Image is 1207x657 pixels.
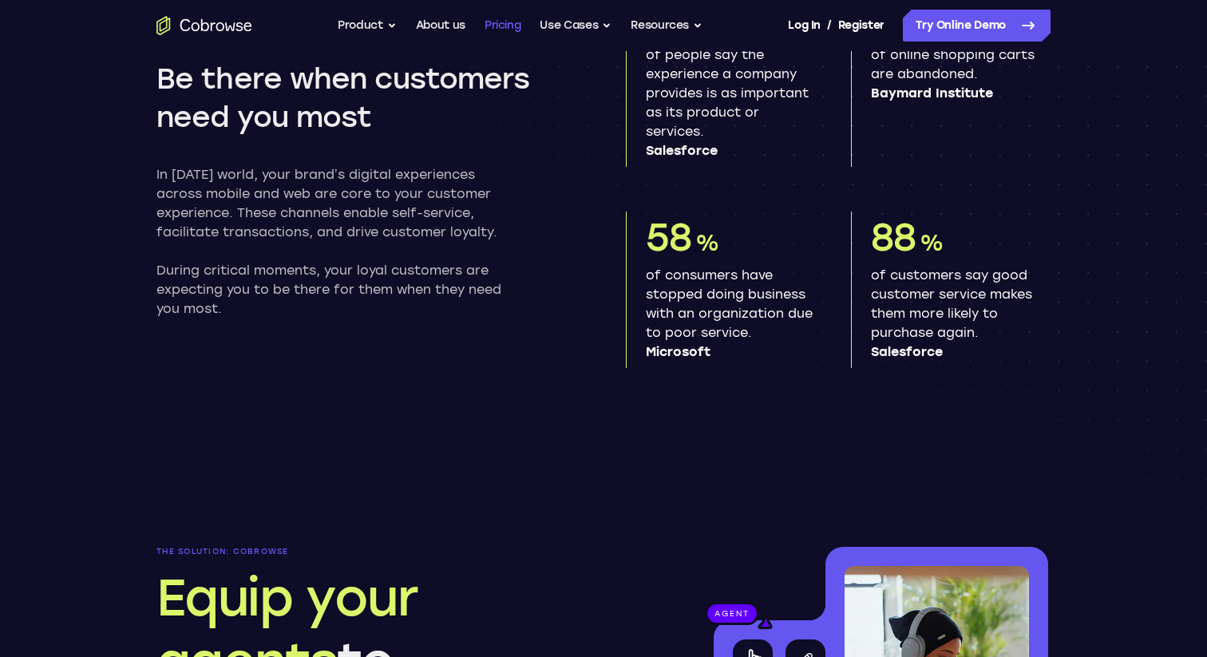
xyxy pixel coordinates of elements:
span: Salesforce [871,342,1038,362]
p: of customers say good customer service makes them more likely to purchase again. [871,266,1038,362]
p: During critical moments, your loyal customers are expecting you to be there for them when they ne... [156,261,517,319]
p: In [DATE] world, your brand’s digital experiences across mobile and web are core to your customer... [156,165,517,242]
a: Register [838,10,884,42]
span: 88 [871,214,916,260]
p: of people say the experience a company provides is as important as its product or services. [646,46,813,160]
button: Use Cases [540,10,611,42]
h2: Be there when customers need you most [156,60,575,137]
a: About us [416,10,465,42]
span: % [920,229,943,256]
span: % [695,229,718,256]
span: / [827,16,832,35]
a: Go to the home page [156,16,252,35]
p: of online shopping carts are abandoned. [871,46,1038,103]
a: Pricing [485,10,521,42]
a: Log In [788,10,820,42]
p: The solution: Cobrowse [156,547,581,556]
span: Baymard Institute [871,84,1038,103]
span: Salesforce [646,141,813,160]
a: Try Online Demo [903,10,1051,42]
button: Product [338,10,397,42]
p: of consumers have stopped doing business with an organization due to poor service. [646,266,813,362]
span: 58 [646,214,691,260]
button: Resources [631,10,702,42]
span: Microsoft [646,342,813,362]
